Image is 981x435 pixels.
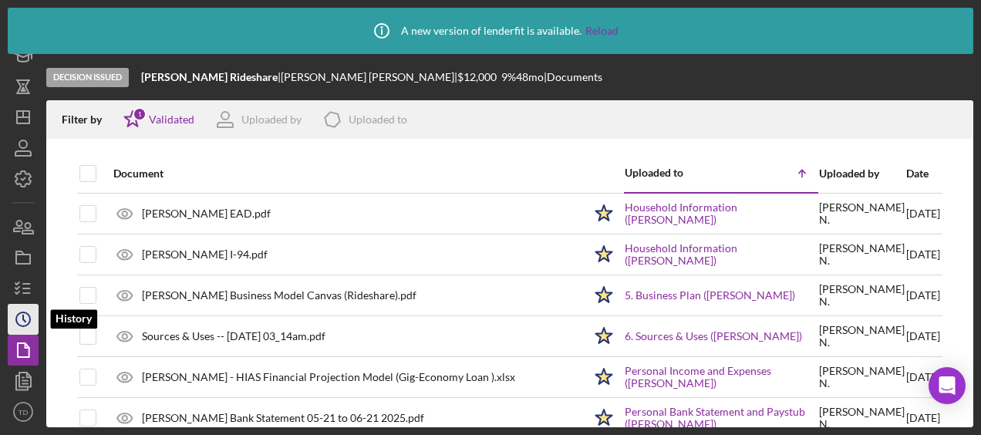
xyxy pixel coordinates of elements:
[19,408,29,416] text: TD
[362,12,619,50] div: A new version of lenderfit is available.
[906,194,940,234] div: [DATE]
[149,113,194,126] div: Validated
[819,324,905,349] div: [PERSON_NAME] N .
[625,289,795,302] a: 5. Business Plan ([PERSON_NAME])
[113,167,583,180] div: Document
[625,330,802,342] a: 6. Sources & Uses ([PERSON_NAME])
[906,317,940,356] div: [DATE]
[819,283,905,308] div: [PERSON_NAME] N .
[501,71,516,83] div: 9 %
[625,365,817,389] a: Personal Income and Expenses ([PERSON_NAME])
[819,201,905,226] div: [PERSON_NAME] N .
[142,207,271,220] div: [PERSON_NAME] EAD.pdf
[819,167,905,180] div: Uploaded by
[625,406,817,430] a: Personal Bank Statement and Paystub ([PERSON_NAME])
[625,167,721,179] div: Uploaded to
[457,71,501,83] div: $12,000
[349,113,407,126] div: Uploaded to
[141,70,278,83] b: [PERSON_NAME] Rideshare
[133,107,147,121] div: 1
[142,248,268,261] div: [PERSON_NAME] I-94.pdf
[929,367,966,404] div: Open Intercom Messenger
[516,71,544,83] div: 48 mo
[8,396,39,427] button: TD
[906,235,940,274] div: [DATE]
[46,68,129,87] div: Decision Issued
[241,113,302,126] div: Uploaded by
[819,242,905,267] div: [PERSON_NAME] N .
[906,167,940,180] div: Date
[625,201,817,226] a: Household Information ([PERSON_NAME])
[62,113,113,126] div: Filter by
[819,406,905,430] div: [PERSON_NAME] N .
[906,358,940,396] div: [DATE]
[906,276,940,315] div: [DATE]
[142,330,325,342] div: Sources & Uses -- [DATE] 03_14am.pdf
[142,289,416,302] div: [PERSON_NAME] Business Model Canvas (Rideshare).pdf
[141,71,281,83] div: |
[625,242,817,267] a: Household Information ([PERSON_NAME])
[281,71,457,83] div: [PERSON_NAME] [PERSON_NAME] |
[585,25,619,37] a: Reload
[819,365,905,389] div: [PERSON_NAME] N .
[544,71,602,83] div: | Documents
[142,412,424,424] div: [PERSON_NAME] Bank Statement 05-21 to 06-21 2025.pdf
[142,371,515,383] div: [PERSON_NAME] - HIAS Financial Projection Model (Gig-Economy Loan ).xlsx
